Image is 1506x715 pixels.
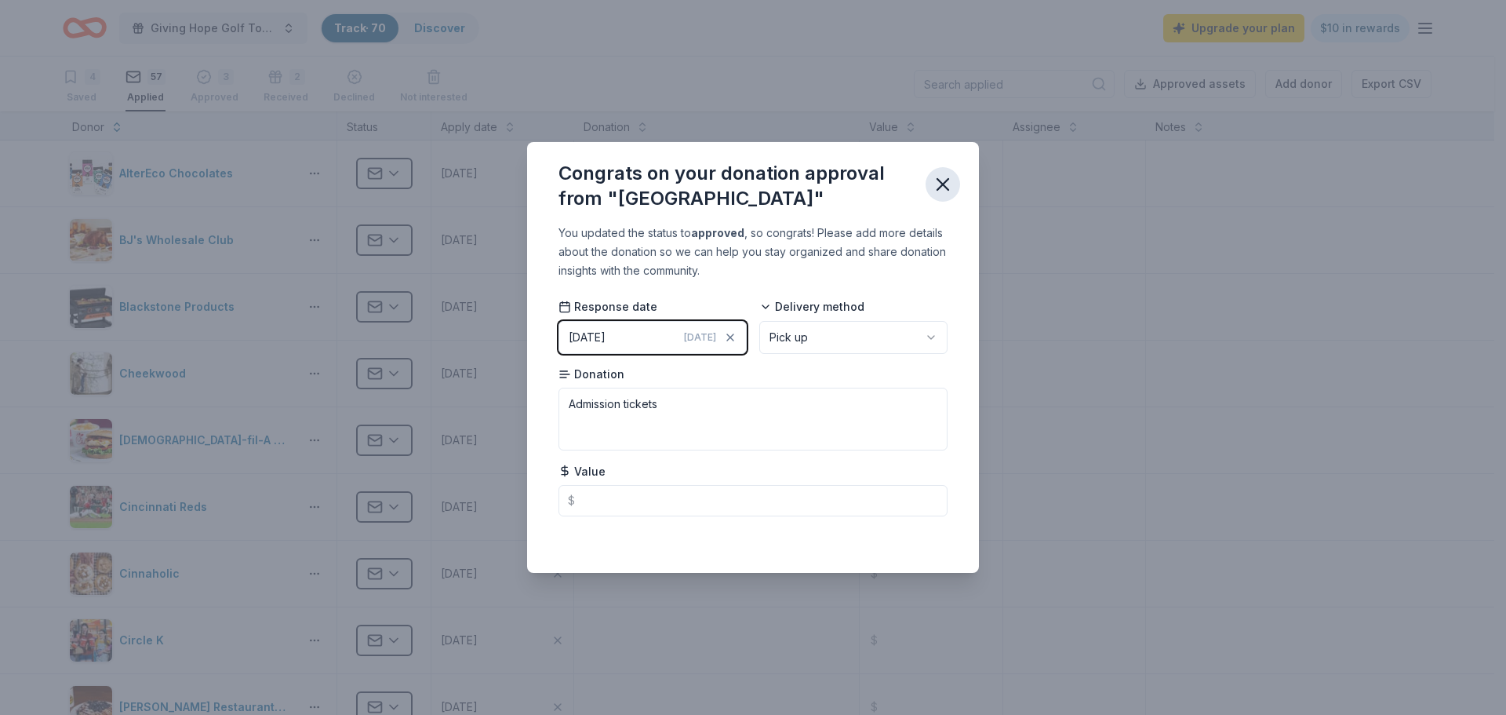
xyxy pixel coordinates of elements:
textarea: Admission tickets [558,388,948,451]
span: Value [558,464,606,480]
button: [DATE][DATE] [558,321,747,354]
div: Congrats on your donation approval from "[GEOGRAPHIC_DATA]" [558,161,913,211]
span: [DATE] [684,331,716,344]
span: Donation [558,367,624,382]
div: [DATE] [569,328,606,347]
span: Response date [558,299,657,315]
div: You updated the status to , so congrats! Please add more details about the donation so we can hel... [558,224,948,280]
span: Delivery method [759,299,864,315]
b: approved [691,226,744,239]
